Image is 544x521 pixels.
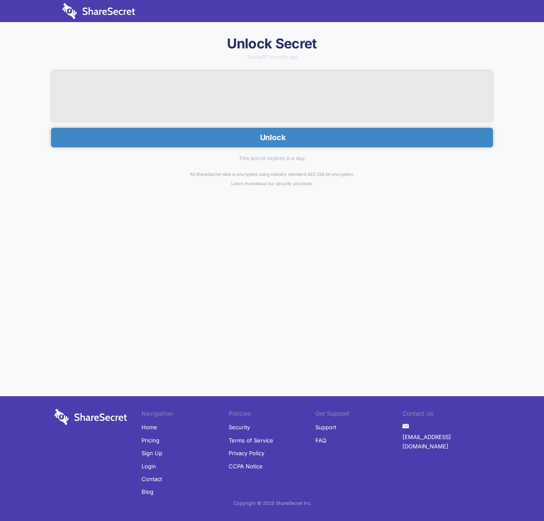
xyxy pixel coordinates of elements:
a: CCPA Notice [229,460,263,473]
a: Support [315,421,336,434]
a: Terms of Service [229,434,273,447]
a: [EMAIL_ADDRESS][DOMAIN_NAME] [402,431,490,453]
li: Policies [229,409,316,421]
li: Contact Us [402,409,490,421]
a: Privacy Policy [229,447,264,459]
a: Security [229,421,250,434]
a: FAQ [315,434,326,447]
a: Blog [142,485,153,498]
img: logo-wordmark-white-trans-d4663122ce5f474addd5e946df7df03e33cb6a1c49d2221995e7729f52c070b2.svg [62,3,135,19]
img: logo-wordmark-white-trans-d4663122ce5f474addd5e946df7df03e33cb6a1c49d2221995e7729f52c070b2.svg [54,409,127,425]
a: Login [142,460,156,473]
a: Contact [142,473,162,485]
li: Get Support [315,409,402,421]
div: All ShareSecret data is encrypted using industry standard AES 256 bit encryption. about our secur... [51,169,493,189]
h1: Unlock Secret [51,35,493,53]
li: Navigation [142,409,229,421]
a: Pricing [142,434,159,447]
div: Shared 27 minutes ago [51,55,493,59]
a: Home [142,421,157,434]
div: This secret expires in a day. [51,147,493,169]
button: Unlock [51,128,493,147]
a: Sign Up [142,447,162,459]
a: Learn more [231,181,255,186]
